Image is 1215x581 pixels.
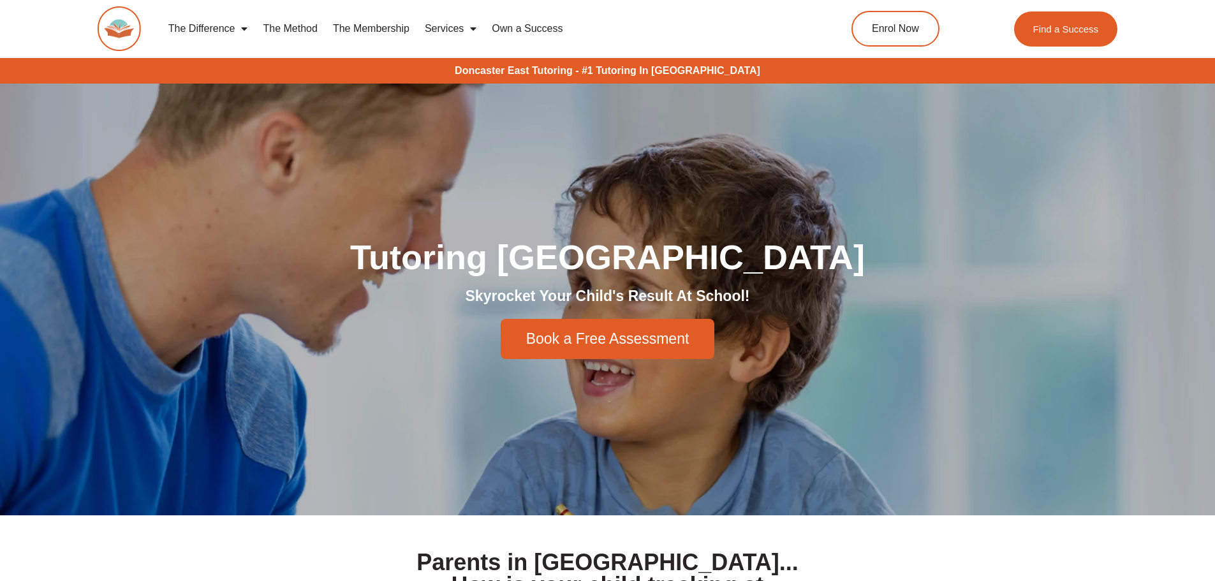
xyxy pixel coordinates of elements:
nav: Menu [161,14,793,43]
a: Find a Success [1014,11,1118,47]
span: Book a Free Assessment [526,332,689,346]
span: Find a Success [1033,24,1099,34]
a: The Difference [161,14,256,43]
a: Own a Success [484,14,570,43]
h1: Tutoring [GEOGRAPHIC_DATA] [251,240,965,274]
a: The Membership [325,14,417,43]
h2: Skyrocket Your Child's Result At School! [251,287,965,306]
a: Enrol Now [851,11,939,47]
a: The Method [255,14,325,43]
a: Book a Free Assessment [501,319,715,359]
span: Enrol Now [872,24,919,34]
a: Services [417,14,484,43]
